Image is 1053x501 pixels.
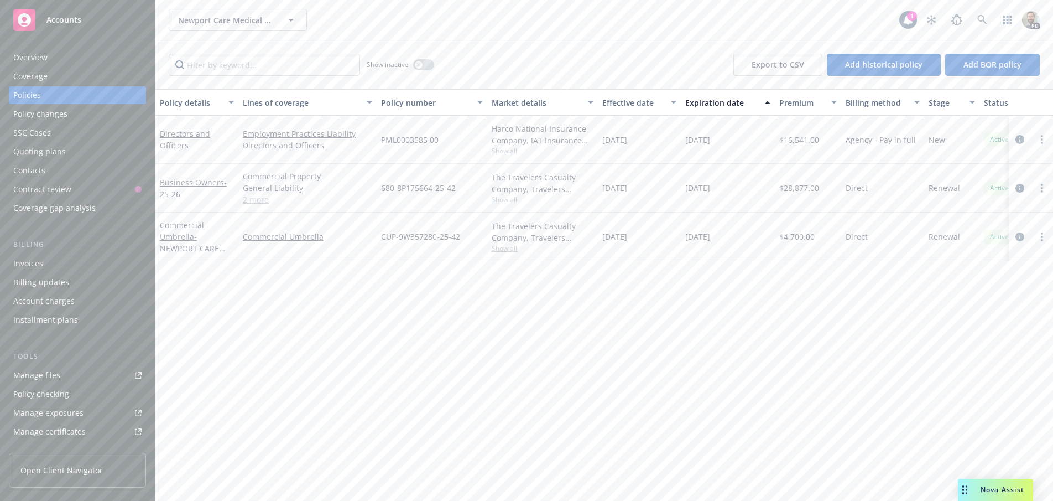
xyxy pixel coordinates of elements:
button: Premium [775,89,841,116]
a: Accounts [9,4,146,35]
span: Newport Care Medical Group, Inc. [178,14,274,26]
a: Search [971,9,993,31]
a: Commercial Umbrella [160,220,222,277]
div: Manage exposures [13,404,84,422]
span: Show all [492,244,593,253]
div: Manage BORs [13,442,65,459]
span: CUP-9W357280-25-42 [381,231,460,242]
a: Policies [9,86,146,104]
a: Directors and Officers [243,140,372,151]
a: Manage exposures [9,404,146,422]
button: Stage [924,89,979,116]
a: Switch app [997,9,1019,31]
a: Account charges [9,292,146,310]
a: circleInformation [1013,182,1026,195]
div: Policy details [160,97,222,109]
div: Invoices [13,255,43,272]
span: [DATE] [685,134,710,146]
button: Export to CSV [733,54,822,76]
span: Nova Assist [981,485,1024,494]
div: Policy changes [13,105,67,123]
a: Contacts [9,162,146,179]
span: $16,541.00 [779,134,819,146]
a: Invoices [9,255,146,272]
span: [DATE] [602,134,627,146]
a: Overview [9,49,146,66]
div: Manage certificates [13,423,86,441]
button: Expiration date [681,89,775,116]
div: Contacts [13,162,45,179]
span: Export to CSV [752,59,804,70]
a: Quoting plans [9,143,146,161]
div: Harco National Insurance Company, IAT Insurance Group, PERse (RT Specialty), RT Specialty Insuran... [492,123,593,146]
span: [DATE] [602,182,627,194]
a: 2 more [243,194,372,205]
a: more [1035,182,1049,195]
a: Manage BORs [9,442,146,459]
a: Policy checking [9,385,146,403]
span: Show all [492,146,593,156]
span: Agency - Pay in full [846,134,916,146]
div: 1 [907,11,917,21]
div: Overview [13,49,48,66]
span: [DATE] [685,231,710,242]
div: Lines of coverage [243,97,360,109]
a: Commercial Property [243,171,372,182]
span: [DATE] [602,231,627,242]
a: Business Owners [160,177,227,199]
a: General Liability [243,182,372,194]
a: circleInformation [1013,133,1026,146]
span: $4,700.00 [779,231,815,242]
div: Billing updates [13,273,69,291]
a: Employment Practices Liability [243,128,372,140]
button: Market details [487,89,598,116]
div: Stage [929,97,963,109]
a: Contract review [9,180,146,198]
button: Lines of coverage [238,89,377,116]
div: Policies [13,86,41,104]
span: Add historical policy [845,59,922,70]
div: The Travelers Casualty Company, Travelers Insurance [492,220,593,244]
a: Stop snowing [920,9,942,31]
span: Add BOR policy [963,59,1021,70]
div: Billing method [846,97,908,109]
span: Active [988,183,1010,193]
a: Directors and Officers [160,128,210,151]
button: Billing method [841,89,924,116]
a: Manage files [9,366,146,384]
div: Manage files [13,366,60,384]
span: Show inactive [367,60,409,69]
a: Billing updates [9,273,146,291]
span: Active [988,135,1010,144]
button: Policy number [377,89,487,116]
div: The Travelers Casualty Company, Travelers Insurance [492,172,593,195]
a: more [1035,230,1049,244]
img: photo [1022,11,1040,29]
span: Renewal [929,231,960,242]
button: Effective date [598,89,681,116]
a: Coverage gap analysis [9,199,146,217]
div: Status [984,97,1051,109]
a: Report a Bug [946,9,968,31]
div: Installment plans [13,311,78,329]
button: Policy details [155,89,238,116]
div: Market details [492,97,581,109]
div: SSC Cases [13,124,51,142]
div: Drag to move [958,479,972,501]
div: Policy checking [13,385,69,403]
button: Add historical policy [827,54,941,76]
div: Coverage [13,68,48,85]
button: Nova Assist [958,479,1033,501]
span: Open Client Navigator [20,464,103,476]
span: PML0003585 00 [381,134,439,146]
div: Premium [779,97,825,109]
div: Quoting plans [13,143,66,161]
a: circleInformation [1013,230,1026,244]
span: Renewal [929,182,960,194]
div: Tools [9,351,146,362]
span: [DATE] [685,182,710,194]
a: Commercial Umbrella [243,231,372,242]
a: Policy changes [9,105,146,123]
div: Expiration date [685,97,758,109]
div: Contract review [13,180,71,198]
